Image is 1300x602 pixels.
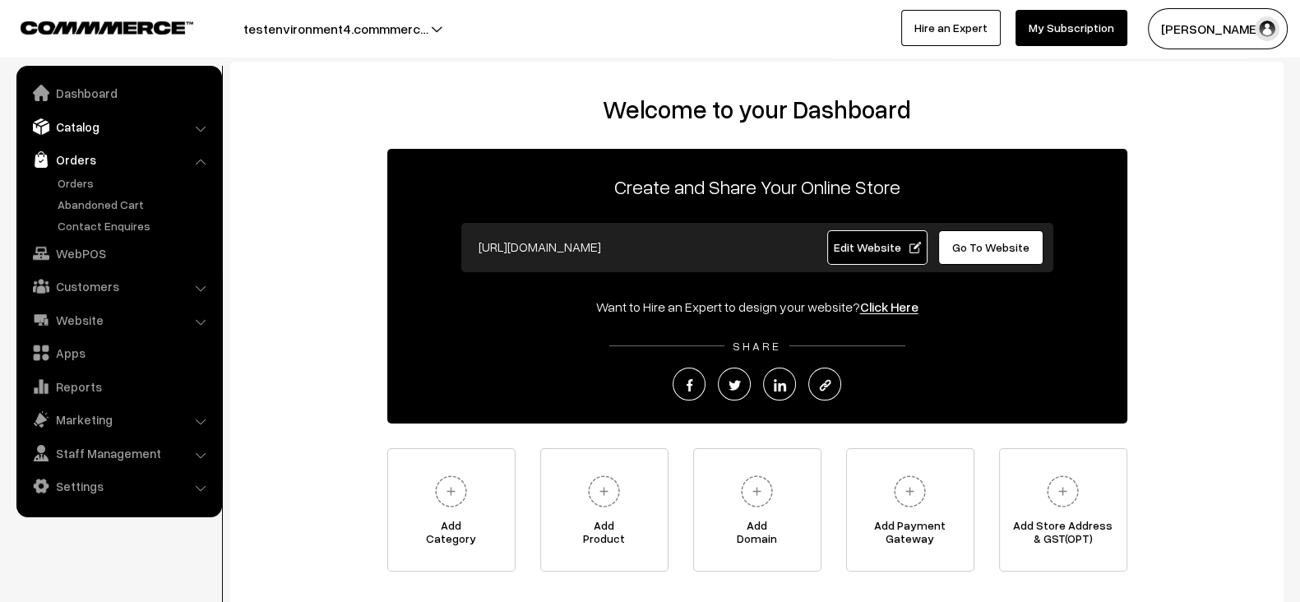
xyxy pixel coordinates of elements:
[387,297,1127,317] div: Want to Hire an Expert to design your website?
[1148,8,1288,49] button: [PERSON_NAME]
[428,469,474,514] img: plus.svg
[21,438,216,468] a: Staff Management
[247,95,1267,124] h2: Welcome to your Dashboard
[21,78,216,108] a: Dashboard
[581,469,627,514] img: plus.svg
[694,519,821,552] span: Add Domain
[887,469,932,514] img: plus.svg
[847,519,974,552] span: Add Payment Gateway
[1255,16,1279,41] img: user
[21,338,216,368] a: Apps
[827,230,928,265] a: Edit Website
[53,196,216,213] a: Abandoned Cart
[1040,469,1085,514] img: plus.svg
[21,145,216,174] a: Orders
[938,230,1044,265] a: Go To Website
[186,8,486,49] button: testenvironment4.commmerc…
[901,10,1001,46] a: Hire an Expert
[693,448,821,572] a: AddDomain
[860,299,918,315] a: Click Here
[724,339,789,353] span: SHARE
[53,174,216,192] a: Orders
[21,16,164,36] a: COMMMERCE
[387,448,516,572] a: AddCategory
[846,448,974,572] a: Add PaymentGateway
[21,305,216,335] a: Website
[540,448,669,572] a: AddProduct
[21,238,216,268] a: WebPOS
[541,519,668,552] span: Add Product
[53,217,216,234] a: Contact Enquires
[999,448,1127,572] a: Add Store Address& GST(OPT)
[21,21,193,34] img: COMMMERCE
[21,372,216,401] a: Reports
[388,519,515,552] span: Add Category
[952,240,1029,254] span: Go To Website
[21,112,216,141] a: Catalog
[21,405,216,434] a: Marketing
[21,471,216,501] a: Settings
[1000,519,1127,552] span: Add Store Address & GST(OPT)
[1015,10,1127,46] a: My Subscription
[387,172,1127,201] p: Create and Share Your Online Store
[21,271,216,301] a: Customers
[833,240,921,254] span: Edit Website
[734,469,780,514] img: plus.svg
